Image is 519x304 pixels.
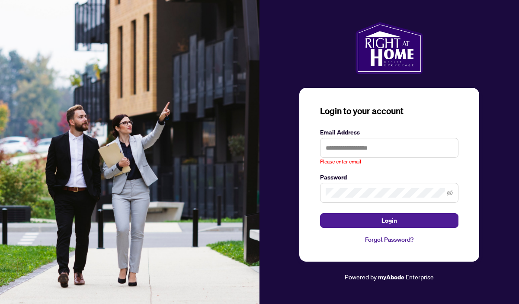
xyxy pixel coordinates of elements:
a: myAbode [378,272,404,282]
span: eye-invisible [447,190,453,196]
label: Email Address [320,128,458,137]
span: Please enter email [320,158,361,166]
span: Enterprise [406,273,434,281]
button: Login [320,213,458,228]
label: Password [320,173,458,182]
img: ma-logo [356,22,423,74]
a: Forgot Password? [320,235,458,244]
h3: Login to your account [320,105,458,117]
span: Powered by [345,273,377,281]
span: Login [381,214,397,227]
